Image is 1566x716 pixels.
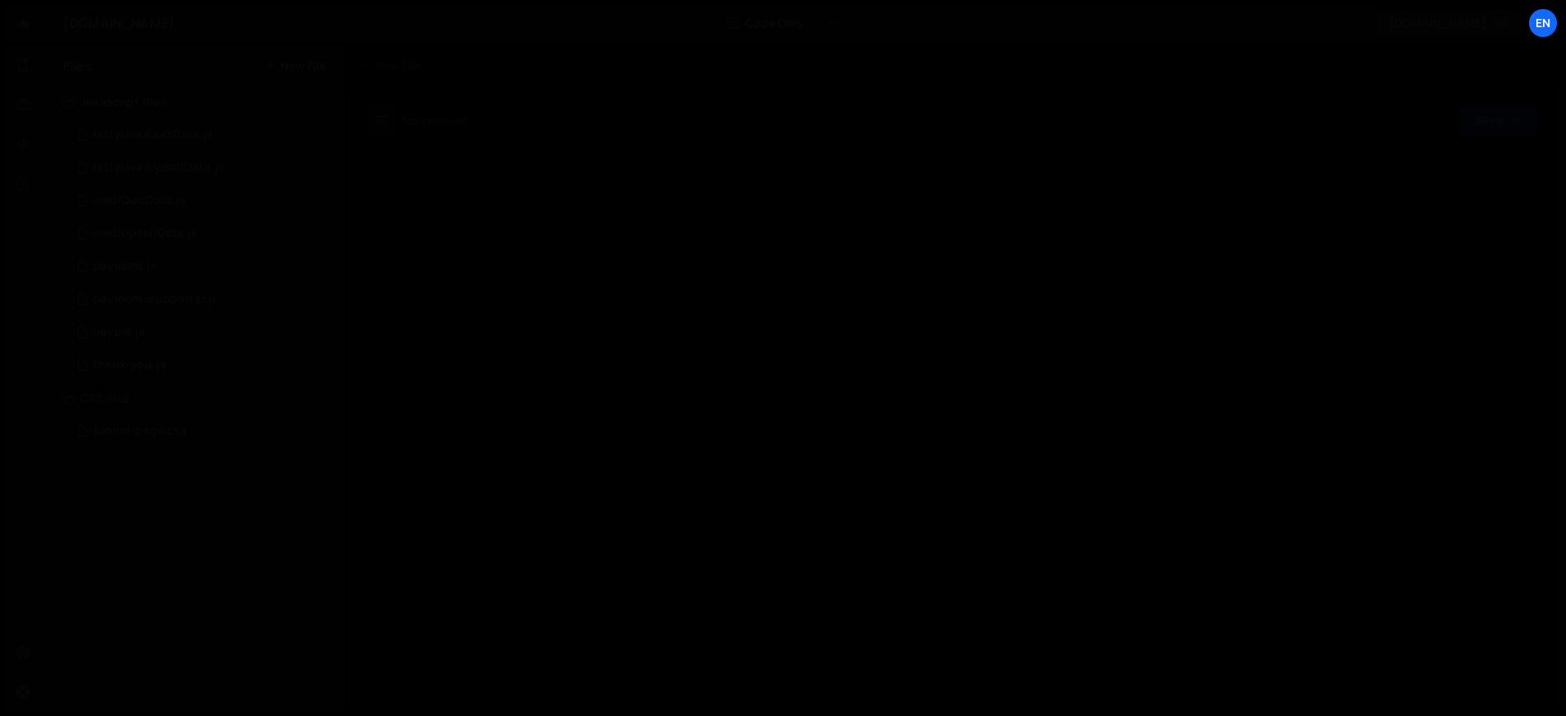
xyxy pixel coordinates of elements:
[63,316,345,349] div: 16956/46550.js
[403,114,467,128] div: Not yet saved
[264,59,326,72] button: New File
[714,8,852,38] button: Code Only
[93,358,166,373] div: thank-you.js
[93,160,225,175] div: fattyLiverUpsellData.js
[63,151,345,184] div: 16956/46565.js
[1375,8,1523,38] a: [DOMAIN_NAME]
[93,226,197,241] div: mediUpsellData.js
[93,424,187,439] div: funnel-page.css
[1458,105,1538,135] button: Save
[63,415,345,448] div: 16956/47008.css
[44,86,345,119] div: Javascript files
[63,217,345,250] div: 16956/46701.js
[359,58,428,74] div: New File
[63,13,174,33] div: [DOMAIN_NAME]
[63,119,345,151] div: 16956/46566.js
[93,325,145,340] div: paypal.js
[63,184,345,217] div: 16956/46700.js
[93,128,213,142] div: fattyLiverQuizData.js
[63,57,93,75] h2: Files
[1528,8,1558,38] a: En
[63,283,345,316] div: 16956/46552.js
[44,382,345,415] div: CSS files
[3,3,44,43] a: 🤙
[93,292,218,307] div: payment-supporter.js
[63,349,345,382] div: 16956/46524.js
[63,250,345,283] div: 16956/46551.js
[93,259,157,274] div: payment.js
[93,193,186,208] div: mediQuizData.js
